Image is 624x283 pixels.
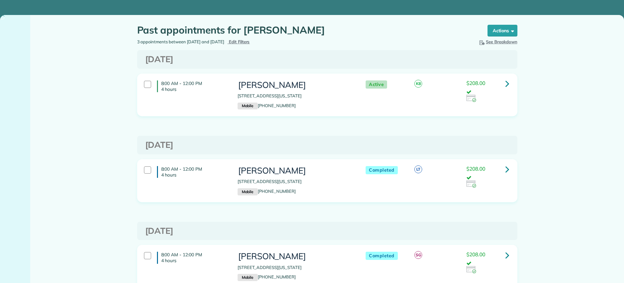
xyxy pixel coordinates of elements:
[238,103,296,108] a: Mobile[PHONE_NUMBER]
[145,226,509,236] h3: [DATE]
[414,251,422,259] span: SG
[466,251,485,258] span: $208.00
[157,166,228,178] h4: 8:00 AM - 12:00 PM
[161,258,228,263] p: 4 hours
[238,93,353,99] p: [STREET_ADDRESS][US_STATE]
[238,166,353,176] h3: [PERSON_NAME]
[366,252,398,260] span: Completed
[145,140,509,150] h3: [DATE]
[238,189,296,194] a: Mobile[PHONE_NUMBER]
[238,274,258,281] small: Mobile
[238,103,258,110] small: Mobile
[238,252,353,261] h3: [PERSON_NAME]
[466,266,476,273] img: icon_credit_card_success-27c2c4fc500a7f1a58a13ef14842cb958d03041fefb464fd2e53c949a5770e83.png
[466,95,476,102] img: icon_credit_card_success-27c2c4fc500a7f1a58a13ef14842cb958d03041fefb464fd2e53c949a5770e83.png
[478,39,517,45] button: See Breakdown
[157,80,228,92] h4: 8:00 AM - 12:00 PM
[366,166,398,174] span: Completed
[145,55,509,64] h3: [DATE]
[238,80,353,90] h3: [PERSON_NAME]
[414,165,422,173] span: LT
[466,165,485,172] span: $208.00
[229,39,250,44] span: Edit Filters
[238,188,258,195] small: Mobile
[466,180,476,188] img: icon_credit_card_success-27c2c4fc500a7f1a58a13ef14842cb958d03041fefb464fd2e53c949a5770e83.png
[132,39,327,45] div: 3 appointments between [DATE] and [DATE]
[157,252,228,263] h4: 8:00 AM - 12:00 PM
[137,25,475,35] h1: Past appointments for [PERSON_NAME]
[414,80,422,88] span: K8
[238,178,353,185] p: [STREET_ADDRESS][US_STATE]
[366,80,387,89] span: Active
[238,264,353,271] p: [STREET_ADDRESS][US_STATE]
[487,25,517,36] button: Actions
[238,274,296,279] a: Mobile[PHONE_NUMBER]
[466,80,485,86] span: $208.00
[227,39,250,44] a: Edit Filters
[161,86,228,92] p: 4 hours
[161,172,228,178] p: 4 hours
